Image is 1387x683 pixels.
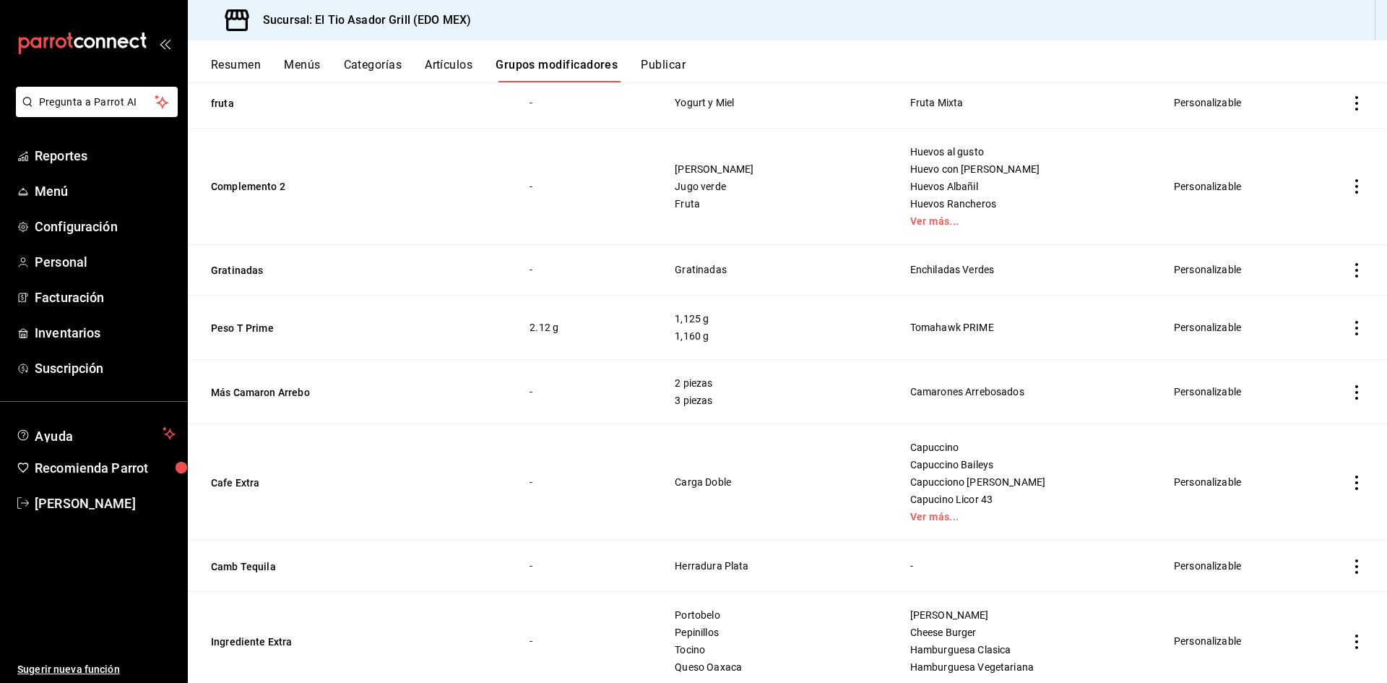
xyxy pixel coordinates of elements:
span: [PERSON_NAME] [35,494,176,513]
button: Ingrediente Extra [211,635,384,649]
span: Fruta Mixta [910,98,1138,108]
div: - [909,558,1139,574]
span: Reportes [35,146,176,166]
button: open_drawer_menu [159,38,170,49]
span: Inventarios [35,323,176,343]
button: Complemento 2 [211,179,384,194]
button: Pregunta a Parrot AI [16,87,178,117]
button: actions [1349,559,1364,574]
span: Hamburguesa Vegetariana [910,662,1138,672]
span: 1,160 g [675,331,873,341]
button: Más Camaron Arrebo [211,385,384,400]
span: Capucino Licor 43 [910,494,1138,504]
span: Enchiladas Verdes [910,265,1138,275]
span: Huevos al gusto [910,147,1138,157]
td: 2.12 g [512,295,657,359]
button: Artículos [425,58,472,82]
span: Tomahawk PRIME [910,322,1138,332]
span: [PERSON_NAME] [675,164,873,174]
a: Pregunta a Parrot AI [10,105,178,120]
span: Facturación [35,288,176,307]
span: Fruta [675,199,873,209]
span: Camarones Arrebosados [910,387,1138,397]
span: Menú [35,181,176,201]
button: actions [1349,321,1364,335]
span: Configuración [35,217,176,236]
button: actions [1349,476,1364,490]
span: Hamburguesa Clasica [910,645,1138,655]
span: Ayuda [35,425,157,442]
button: Cafe Extra [211,476,384,490]
td: Personalizable [1157,424,1326,540]
td: Personalizable [1157,77,1326,128]
button: Categorías [344,58,402,82]
button: fruta [211,96,384,111]
span: Personal [35,252,176,272]
td: Personalizable [1157,540,1326,591]
span: 1,125 g [675,314,873,324]
span: Recomienda Parrot [35,458,176,478]
span: Huevos Rancheros [910,199,1138,209]
span: Huevo con [PERSON_NAME] [910,164,1138,174]
button: Publicar [641,58,686,82]
span: Pepinillos [675,627,873,637]
span: 3 piezas [675,395,873,405]
td: - [512,244,657,295]
span: Capuccino Baileys [910,460,1138,470]
button: Peso T Prime [211,321,384,335]
button: actions [1349,179,1364,194]
span: Capucciono [PERSON_NAME] [910,477,1138,487]
td: - [512,424,657,540]
span: Cheese Burger [910,627,1138,637]
td: Personalizable [1157,359,1326,424]
span: Capuccino [910,442,1138,452]
a: Ver más... [910,216,1138,226]
td: - [512,128,657,244]
span: Tocino [675,645,873,655]
td: - [512,77,657,128]
span: Suscripción [35,358,176,378]
td: - [512,540,657,591]
span: 2 piezas [675,378,873,388]
span: Portobelo [675,610,873,620]
button: Gratinadas [211,263,384,278]
div: navigation tabs [211,58,1387,82]
span: Pregunta a Parrot AI [39,95,155,110]
span: Carga Doble [675,477,873,487]
span: Herradura Plata [675,561,873,571]
button: actions [1349,263,1364,278]
button: Grupos modificadores [496,58,618,82]
span: Yogurt y Miel [675,98,873,108]
td: Personalizable [1157,295,1326,359]
h3: Sucursal: El Tio Asador Grill (EDO MEX) [251,12,471,29]
button: actions [1349,96,1364,111]
td: Personalizable [1157,244,1326,295]
td: - [512,359,657,424]
button: Camb Tequila [211,559,384,574]
button: actions [1349,385,1364,400]
button: Resumen [211,58,261,82]
span: [PERSON_NAME] [910,610,1138,620]
button: Menús [284,58,320,82]
span: Gratinadas [675,265,873,275]
span: Huevos Albañil [910,181,1138,192]
span: Queso Oaxaca [675,662,873,672]
td: Personalizable [1157,128,1326,244]
a: Ver más... [910,512,1138,522]
span: Sugerir nueva función [17,662,176,677]
span: Jugo verde [675,181,873,192]
button: actions [1349,635,1364,649]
